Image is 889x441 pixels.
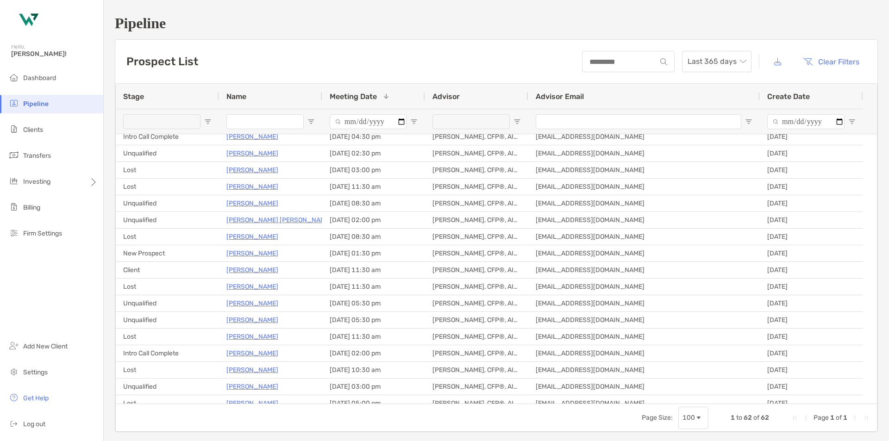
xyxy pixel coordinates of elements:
img: logout icon [8,418,19,429]
a: [PERSON_NAME] [226,131,278,143]
div: [PERSON_NAME], CFP®, AIF®, CRPC™ [425,195,528,211]
button: Open Filter Menu [410,118,418,125]
div: Page Size [678,407,708,429]
div: Intro Call Complete [116,345,219,361]
div: [DATE] 11:30 am [322,179,425,195]
span: 62 [761,414,769,422]
span: Create Date [767,92,810,101]
div: Lost [116,279,219,295]
div: [DATE] 02:30 pm [322,145,425,161]
div: [DATE] 03:00 pm [322,379,425,395]
span: Meeting Date [330,92,377,101]
div: [DATE] 05:30 pm [322,312,425,328]
button: Clear Filters [796,51,866,72]
div: Last Page [862,414,870,422]
div: Lost [116,179,219,195]
div: [PERSON_NAME], CFP®, AIF®, CRPC™ [425,245,528,261]
span: Dashboard [23,74,56,82]
img: get-help icon [8,392,19,403]
div: [DATE] [760,145,863,161]
div: [DATE] [760,162,863,178]
div: [DATE] [760,329,863,345]
div: [EMAIL_ADDRESS][DOMAIN_NAME] [528,145,760,161]
a: [PERSON_NAME] [226,348,278,359]
div: [DATE] [760,245,863,261]
span: Investing [23,178,50,186]
div: Unqualified [116,212,219,228]
p: [PERSON_NAME] [226,231,278,242]
input: Advisor Email Filter Input [536,114,741,129]
div: [DATE] 11:30 am [322,329,425,345]
div: [DATE] 01:30 pm [322,245,425,261]
input: Name Filter Input [226,114,304,129]
a: [PERSON_NAME] [226,264,278,276]
span: 1 [830,414,834,422]
span: of [836,414,842,422]
input: Create Date Filter Input [767,114,845,129]
p: [PERSON_NAME] [PERSON_NAME] [PERSON_NAME] [226,214,385,226]
div: [EMAIL_ADDRESS][DOMAIN_NAME] [528,362,760,378]
span: Billing [23,204,40,211]
span: Settings [23,368,48,376]
div: [DATE] 04:30 pm [322,129,425,145]
div: [DATE] [760,312,863,328]
div: [EMAIL_ADDRESS][DOMAIN_NAME] [528,295,760,311]
div: [PERSON_NAME], CFP®, AIF®, CRPC™ [425,395,528,411]
img: clients icon [8,124,19,135]
a: [PERSON_NAME] [226,331,278,342]
img: input icon [660,58,667,65]
span: [PERSON_NAME]! [11,50,98,58]
p: [PERSON_NAME] [226,298,278,309]
a: [PERSON_NAME] [226,398,278,409]
div: Lost [116,229,219,245]
div: Next Page [851,414,858,422]
img: billing icon [8,201,19,212]
div: New Prospect [116,245,219,261]
div: [DATE] [760,179,863,195]
div: 100 [682,414,695,422]
div: [PERSON_NAME], CFP®, AIF®, CRPC™ [425,295,528,311]
span: Page [814,414,829,422]
span: Advisor Email [536,92,584,101]
a: [PERSON_NAME] [226,364,278,376]
a: [PERSON_NAME] [226,148,278,159]
div: [EMAIL_ADDRESS][DOMAIN_NAME] [528,162,760,178]
div: [PERSON_NAME], CFP®, AIF®, CRPC™ [425,379,528,395]
span: 1 [731,414,735,422]
div: Intro Call Complete [116,129,219,145]
a: [PERSON_NAME] [226,181,278,193]
span: 1 [843,414,847,422]
div: Lost [116,162,219,178]
img: investing icon [8,175,19,186]
div: Lost [116,395,219,411]
img: Zoe Logo [11,4,44,37]
div: [DATE] [760,379,863,395]
a: [PERSON_NAME] [226,381,278,392]
a: [PERSON_NAME] [226,198,278,209]
div: [PERSON_NAME], CFP®, AIF®, CRPC™ [425,329,528,345]
span: Stage [123,92,144,101]
div: [PERSON_NAME], CFP®, AIF®, CRPC™ [425,129,528,145]
img: settings icon [8,366,19,377]
img: firm-settings icon [8,227,19,238]
span: Clients [23,126,43,134]
div: [DATE] [760,195,863,211]
button: Open Filter Menu [307,118,315,125]
div: Previous Page [802,414,810,422]
img: dashboard icon [8,72,19,83]
div: [DATE] 11:30 am [322,262,425,278]
div: [PERSON_NAME], CFP®, AIF®, CRPC™ [425,179,528,195]
div: [DATE] [760,395,863,411]
div: [EMAIL_ADDRESS][DOMAIN_NAME] [528,262,760,278]
div: Lost [116,362,219,378]
span: Transfers [23,152,51,160]
button: Open Filter Menu [513,118,521,125]
div: [PERSON_NAME], CFP®, AIF®, CRPC™ [425,345,528,361]
span: 62 [744,414,752,422]
div: Unqualified [116,145,219,161]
